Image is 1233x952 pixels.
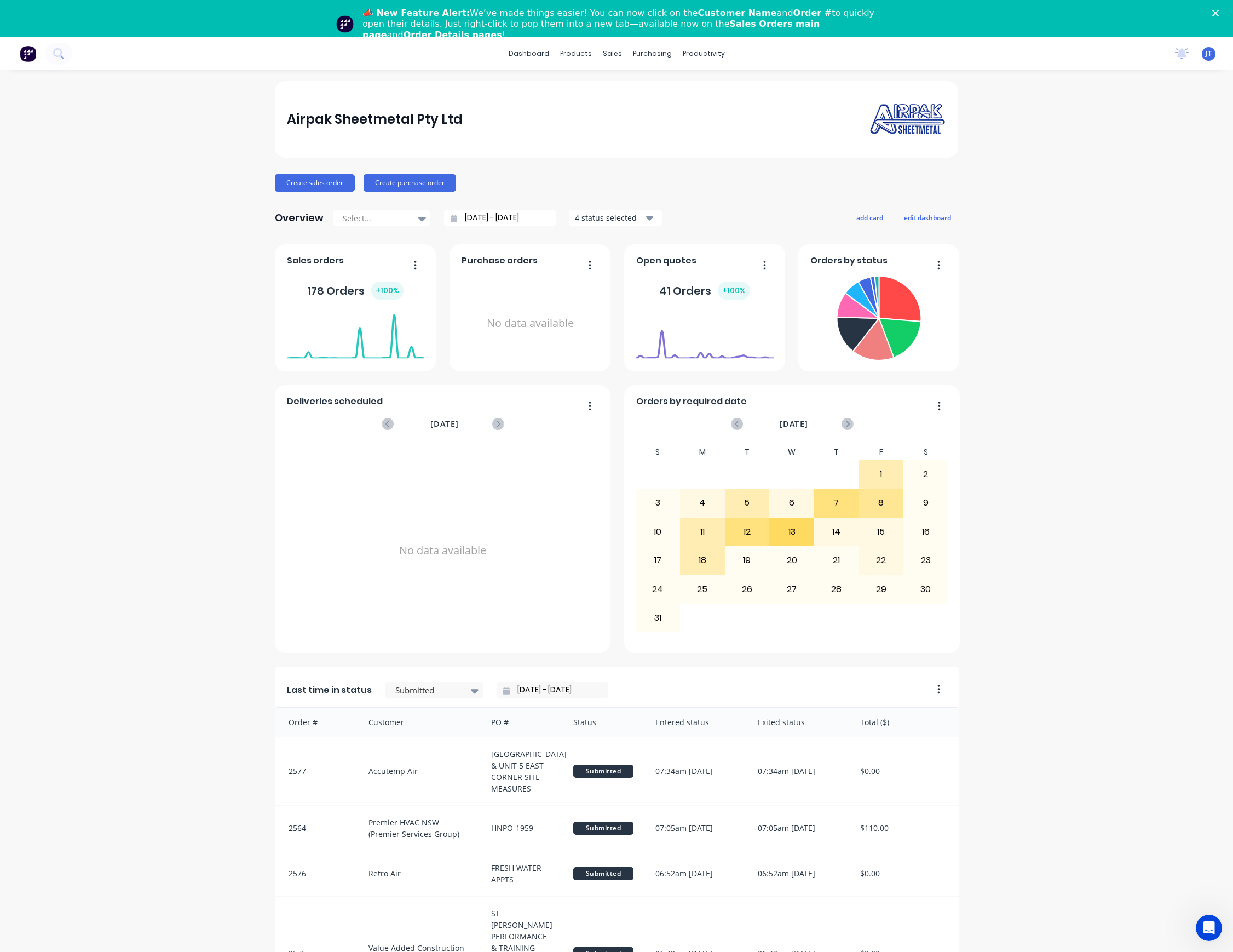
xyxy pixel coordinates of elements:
[698,8,776,18] b: Customer Name
[904,461,948,488] div: 2
[636,395,747,408] span: Orders by required date
[770,575,814,603] div: 27
[769,444,814,460] div: W
[725,547,769,574] div: 19
[287,684,372,697] span: Last time in status
[681,575,724,603] div: 25
[275,708,358,737] div: Order #
[404,30,502,40] b: Order Details pages
[814,444,859,460] div: T
[636,575,680,603] div: 24
[275,806,358,851] div: 2564
[636,518,680,546] div: 10
[747,737,849,805] div: 07:34am [DATE]
[430,418,459,430] span: [DATE]
[358,708,481,737] div: Customer
[725,444,770,460] div: T
[462,272,599,375] div: No data available
[904,518,948,546] div: 16
[859,461,903,488] div: 1
[636,547,680,574] div: 17
[659,282,750,300] div: 41 Orders
[747,806,849,851] div: 07:05am [DATE]
[364,174,456,192] button: Create purchase order
[275,851,358,896] div: 2576
[644,851,747,896] div: 06:52am [DATE]
[358,806,481,851] div: Premier HVAC NSW (Premier Services Group)
[644,737,747,805] div: 07:34am [DATE]
[287,108,463,130] div: Airpak Sheetmetal Pty Ltd
[503,45,555,62] a: dashboard
[371,282,404,300] div: + 100 %
[747,851,849,896] div: 06:52am [DATE]
[644,806,747,851] div: 07:05am [DATE]
[849,806,959,851] div: $110.00
[859,489,903,517] div: 8
[815,489,859,517] div: 7
[793,8,832,18] b: Order #
[636,254,696,267] span: Open quotes
[275,207,324,229] div: Overview
[815,518,859,546] div: 14
[510,682,604,698] input: Filter by date
[725,489,769,517] div: 5
[627,45,677,62] div: purchasing
[815,575,859,603] div: 28
[307,282,404,300] div: 178 Orders
[462,254,538,267] span: Purchase orders
[275,737,358,805] div: 2577
[725,575,769,603] div: 26
[849,737,959,805] div: $0.00
[555,45,597,62] div: products
[1212,10,1223,16] div: Close
[597,45,627,62] div: sales
[680,444,725,460] div: M
[681,547,724,574] div: 18
[358,851,481,896] div: Retro Air
[681,489,724,517] div: 4
[849,708,959,737] div: Total ($)
[869,102,946,136] img: Airpak Sheetmetal Pty Ltd
[859,575,903,603] div: 29
[770,518,814,546] div: 13
[275,174,355,192] button: Create sales order
[573,867,633,880] span: Submitted
[480,806,562,851] div: HNPO-1959
[336,15,354,33] img: Profile image for Team
[904,547,948,574] div: 23
[859,547,903,574] div: 22
[362,19,820,40] b: Sales Orders main page
[362,8,470,18] b: 📣 New Feature Alert:
[903,444,948,460] div: S
[480,851,562,896] div: FRESH WATER APPTS
[575,212,644,223] div: 4 status selected
[636,489,680,517] div: 3
[859,444,903,460] div: F
[362,8,879,41] div: We’ve made things easier! You can now click on the and to quickly open their details. Just right-...
[636,604,680,632] div: 31
[849,851,959,896] div: $0.00
[20,45,36,62] img: Factory
[287,254,344,267] span: Sales orders
[573,765,633,778] span: Submitted
[780,418,808,430] span: [DATE]
[480,708,562,737] div: PO #
[573,822,633,835] span: Submitted
[681,518,724,546] div: 11
[770,547,814,574] div: 20
[725,518,769,546] div: 12
[636,444,681,460] div: S
[1206,49,1212,59] span: JT
[480,737,562,805] div: [GEOGRAPHIC_DATA] & UNIT 5 EAST CORNER SITE MEASURES
[904,575,948,603] div: 30
[287,444,599,657] div: No data available
[569,210,662,226] button: 4 status selected
[897,210,958,225] button: edit dashboard
[810,254,888,267] span: Orders by status
[358,737,481,805] div: Accutemp Air
[849,210,890,225] button: add card
[1196,915,1222,941] iframe: Intercom live chat
[562,708,644,737] div: Status
[718,282,750,300] div: + 100 %
[677,45,730,62] div: productivity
